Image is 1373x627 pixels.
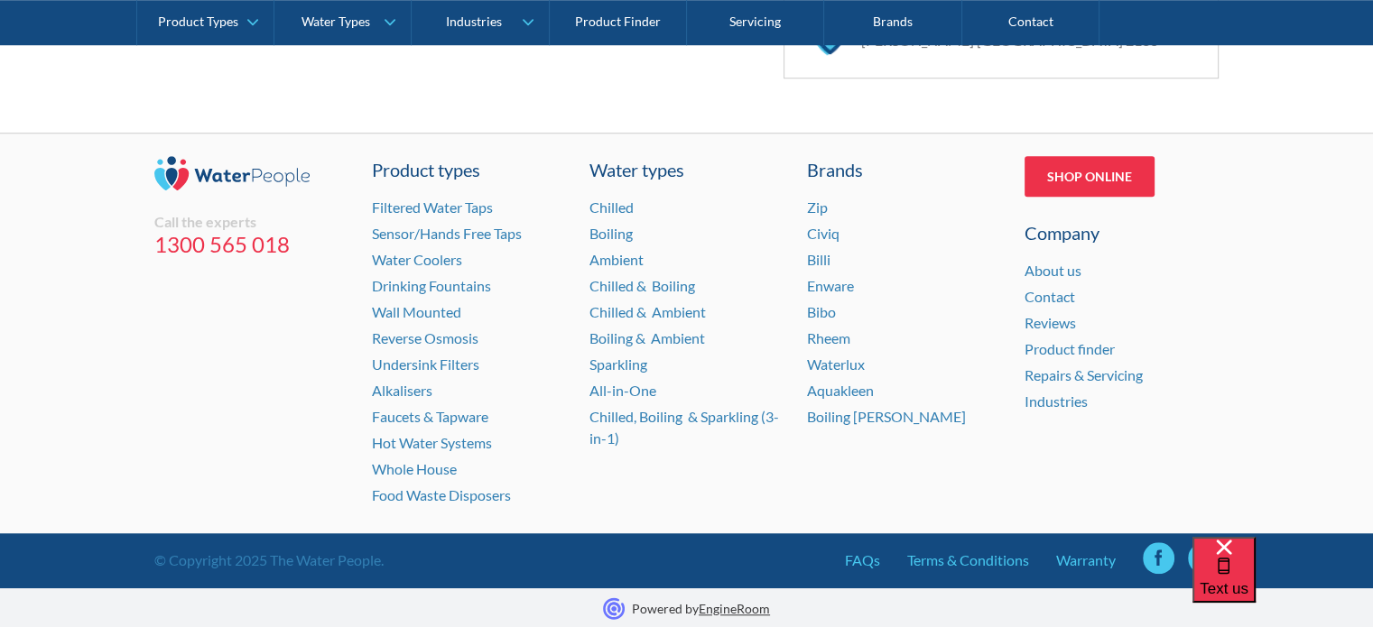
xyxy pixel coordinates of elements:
[154,549,384,571] div: © Copyright 2025 The Water People.
[589,303,706,320] a: Chilled & Ambient
[589,198,634,216] a: Chilled
[1025,392,1088,410] a: Industries
[372,486,511,503] a: Food Waste Disposers
[589,355,647,373] a: Sparkling
[589,225,633,242] a: Boiling
[807,198,828,216] a: Zip
[1025,340,1115,357] a: Product finder
[445,14,501,30] div: Industries
[845,549,880,571] a: FAQs
[1025,366,1143,383] a: Repairs & Servicing
[589,408,779,447] a: Chilled, Boiling & Sparkling (3-in-1)
[807,329,850,346] a: Rheem
[154,213,349,231] div: Call the experts
[807,303,836,320] a: Bibo
[699,601,770,616] a: EngineRoom
[372,329,478,346] a: Reverse Osmosis
[372,251,462,268] a: Water Coolers
[372,460,457,477] a: Whole House
[372,225,522,242] a: Sensor/Hands Free Taps
[372,156,567,183] a: Product types
[807,156,1002,183] div: Brands
[589,251,644,268] a: Ambient
[807,355,865,373] a: Waterlux
[372,434,492,451] a: Hot Water Systems
[807,225,840,242] a: Civiq
[158,14,238,30] div: Product Types
[807,408,966,425] a: Boiling [PERSON_NAME]
[907,549,1029,571] a: Terms & Conditions
[154,231,349,258] a: 1300 565 018
[372,408,488,425] a: Faucets & Tapware
[632,599,770,618] p: Powered by
[1025,156,1155,197] a: Shop Online
[807,382,874,399] a: Aquakleen
[1025,262,1081,279] a: About us
[1192,537,1373,627] iframe: podium webchat widget bubble
[1056,549,1116,571] a: Warranty
[1025,314,1076,331] a: Reviews
[372,303,461,320] a: Wall Mounted
[589,277,695,294] a: Chilled & Boiling
[1025,219,1220,246] div: Company
[372,198,493,216] a: Filtered Water Taps
[302,14,370,30] div: Water Types
[589,156,784,183] a: Water types
[589,382,656,399] a: All-in-One
[589,329,705,346] a: Boiling & Ambient
[372,277,491,294] a: Drinking Fountains
[1025,288,1075,305] a: Contact
[807,277,854,294] a: Enware
[372,355,479,373] a: Undersink Filters
[807,251,830,268] a: Billi
[372,382,432,399] a: Alkalisers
